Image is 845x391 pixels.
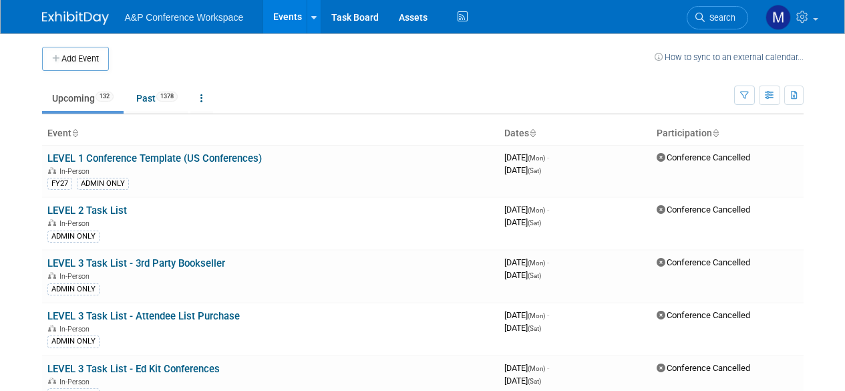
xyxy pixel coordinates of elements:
[766,5,791,30] img: Mark Strong
[47,178,72,190] div: FY27
[48,378,56,384] img: In-Person Event
[47,152,262,164] a: LEVEL 1 Conference Template (US Conferences)
[504,270,541,280] span: [DATE]
[528,167,541,174] span: (Sat)
[47,310,240,322] a: LEVEL 3 Task List - Attendee List Purchase
[528,219,541,227] span: (Sat)
[499,122,651,145] th: Dates
[687,6,748,29] a: Search
[547,363,549,373] span: -
[547,310,549,320] span: -
[42,11,109,25] img: ExhibitDay
[547,205,549,215] span: -
[59,325,94,334] span: In-Person
[504,376,541,386] span: [DATE]
[126,86,188,111] a: Past1378
[651,122,804,145] th: Participation
[529,128,536,138] a: Sort by Start Date
[528,154,545,162] span: (Mon)
[48,272,56,279] img: In-Person Event
[504,205,549,215] span: [DATE]
[657,205,750,215] span: Conference Cancelled
[657,310,750,320] span: Conference Cancelled
[48,325,56,332] img: In-Person Event
[528,272,541,279] span: (Sat)
[59,167,94,176] span: In-Person
[657,152,750,162] span: Conference Cancelled
[59,378,94,386] span: In-Person
[42,47,109,71] button: Add Event
[47,205,127,217] a: LEVEL 2 Task List
[504,363,549,373] span: [DATE]
[42,122,499,145] th: Event
[504,323,541,333] span: [DATE]
[125,12,244,23] span: A&P Conference Workspace
[504,257,549,267] span: [DATE]
[48,219,56,226] img: In-Person Event
[71,128,78,138] a: Sort by Event Name
[156,92,178,102] span: 1378
[47,336,100,348] div: ADMIN ONLY
[47,257,225,269] a: LEVEL 3 Task List - 3rd Party Bookseller
[504,217,541,227] span: [DATE]
[528,378,541,385] span: (Sat)
[528,312,545,319] span: (Mon)
[96,92,114,102] span: 132
[547,257,549,267] span: -
[528,325,541,332] span: (Sat)
[47,283,100,295] div: ADMIN ONLY
[528,365,545,372] span: (Mon)
[528,207,545,214] span: (Mon)
[655,52,804,62] a: How to sync to an external calendar...
[657,363,750,373] span: Conference Cancelled
[504,165,541,175] span: [DATE]
[48,167,56,174] img: In-Person Event
[528,259,545,267] span: (Mon)
[59,219,94,228] span: In-Person
[77,178,129,190] div: ADMIN ONLY
[47,231,100,243] div: ADMIN ONLY
[547,152,549,162] span: -
[712,128,719,138] a: Sort by Participation Type
[504,310,549,320] span: [DATE]
[705,13,735,23] span: Search
[657,257,750,267] span: Conference Cancelled
[42,86,124,111] a: Upcoming132
[504,152,549,162] span: [DATE]
[59,272,94,281] span: In-Person
[47,363,220,375] a: LEVEL 3 Task List - Ed Kit Conferences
